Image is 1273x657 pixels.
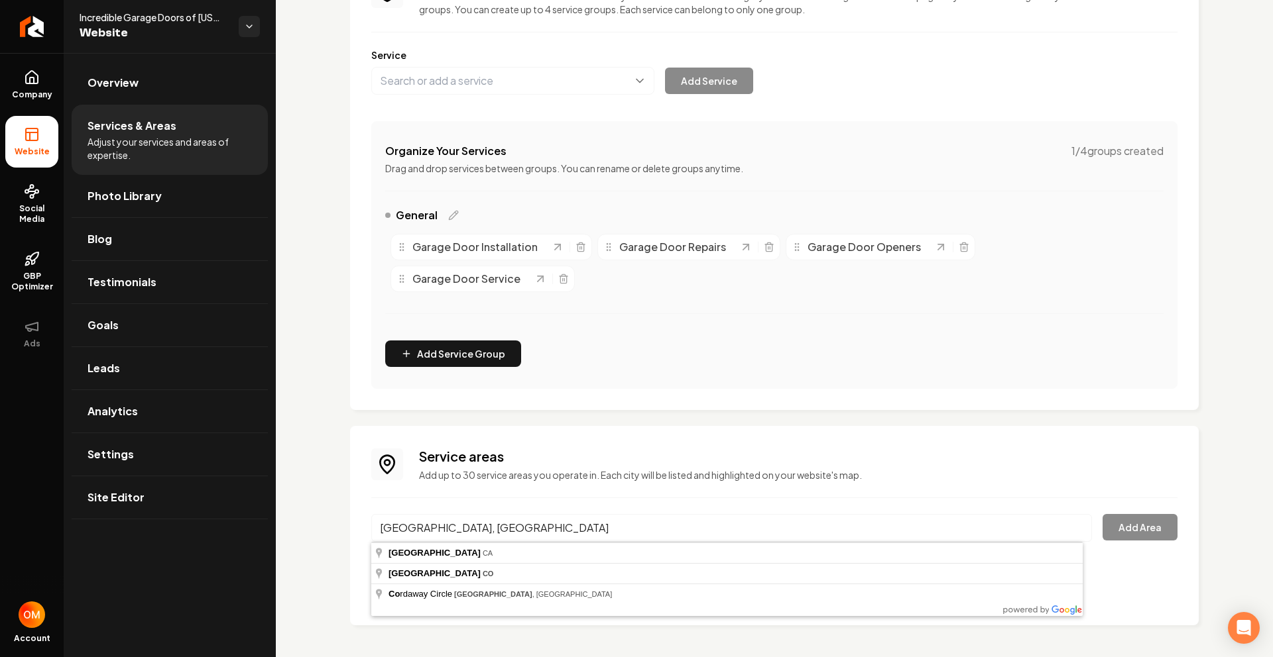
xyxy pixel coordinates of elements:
[72,476,268,519] a: Site Editor
[9,146,55,157] span: Website
[88,188,162,204] span: Photo Library
[72,390,268,432] a: Analytics
[389,589,400,599] span: Co
[385,143,507,159] h4: Organize Your Services
[5,271,58,292] span: GBP Optimizer
[14,633,50,644] span: Account
[72,261,268,303] a: Testimonials
[619,239,726,255] span: Garage Door Repairs
[19,601,45,628] img: Omar Molai
[72,433,268,476] a: Settings
[419,468,1178,481] p: Add up to 30 service areas you operate in. Each city will be listed and highlighted on your websi...
[88,75,139,91] span: Overview
[88,274,156,290] span: Testimonials
[396,271,534,287] div: Garage Door Service
[454,590,532,598] span: [GEOGRAPHIC_DATA]
[396,207,438,223] span: General
[1071,143,1164,159] span: 1 / 4 groups created
[7,89,58,100] span: Company
[80,11,228,24] span: Incredible Garage Doors of [US_STATE] LLC
[5,240,58,303] a: GBP Optimizer
[88,360,120,376] span: Leads
[19,601,45,628] button: Open user button
[385,340,521,367] button: Add Service Group
[371,514,1092,542] input: Search for a city, county, or neighborhood...
[603,239,739,255] div: Garage Door Repairs
[72,175,268,217] a: Photo Library
[371,48,1178,62] label: Service
[808,239,921,255] span: Garage Door Openers
[412,239,538,255] span: Garage Door Installation
[454,590,612,598] span: , [GEOGRAPHIC_DATA]
[389,589,454,599] span: rdaway Circle
[5,59,58,111] a: Company
[88,231,112,247] span: Blog
[72,347,268,389] a: Leads
[88,317,119,333] span: Goals
[792,239,934,255] div: Garage Door Openers
[88,403,138,419] span: Analytics
[412,271,520,287] span: Garage Door Service
[80,24,228,42] span: Website
[1228,612,1260,644] div: Open Intercom Messenger
[5,173,58,235] a: Social Media
[385,162,1164,175] p: Drag and drop services between groups. You can rename or delete groups anytime.
[419,447,1178,466] h3: Service areas
[72,218,268,260] a: Blog
[5,203,58,225] span: Social Media
[389,548,481,558] span: [GEOGRAPHIC_DATA]
[88,489,145,505] span: Site Editor
[88,446,134,462] span: Settings
[72,62,268,104] a: Overview
[389,568,481,578] span: [GEOGRAPHIC_DATA]
[483,549,493,557] span: CA
[19,338,46,349] span: Ads
[483,570,494,578] span: CO
[72,304,268,346] a: Goals
[5,308,58,360] button: Ads
[88,118,176,134] span: Services & Areas
[20,16,44,37] img: Rebolt Logo
[396,239,551,255] div: Garage Door Installation
[88,135,252,162] span: Adjust your services and areas of expertise.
